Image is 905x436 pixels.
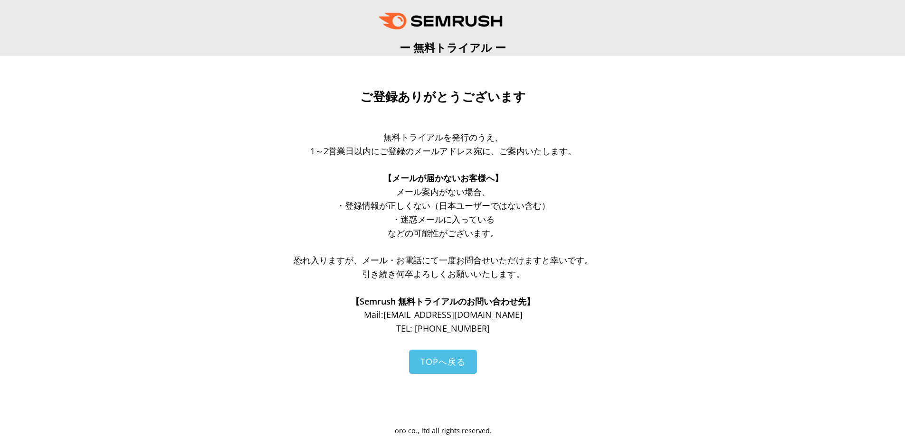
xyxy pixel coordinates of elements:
[362,268,524,279] span: 引き続き何卒よろしくお願いいたします。
[294,254,593,266] span: 恐れ入りますが、メール・お電話にて一度お問合せいただけますと幸いです。
[396,323,490,334] span: TEL: [PHONE_NUMBER]
[395,426,492,435] span: oro co., ltd all rights reserved.
[351,296,535,307] span: 【Semrush 無料トライアルのお問い合わせ先】
[360,90,526,104] span: ご登録ありがとうございます
[388,227,499,239] span: などの可能性がございます。
[392,213,495,225] span: ・迷惑メールに入っている
[383,172,503,184] span: 【メールが届かないお客様へ】
[409,350,477,374] a: TOPへ戻る
[420,356,466,367] span: TOPへ戻る
[336,200,550,211] span: ・登録情報が正しくない（日本ユーザーではない含む）
[383,131,503,143] span: 無料トライアルを発行のうえ、
[396,186,490,197] span: メール案内がない場合、
[310,145,576,157] span: 1～2営業日以内にご登録のメールアドレス宛に、ご案内いたします。
[400,40,506,55] span: ー 無料トライアル ー
[364,309,523,320] span: Mail: [EMAIL_ADDRESS][DOMAIN_NAME]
